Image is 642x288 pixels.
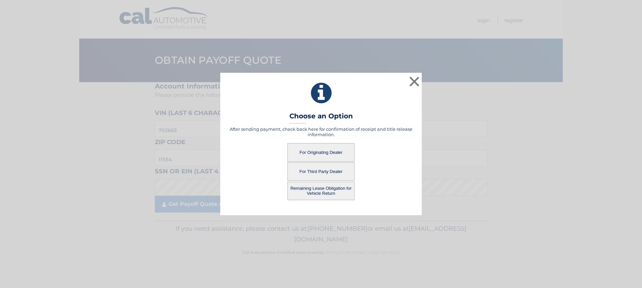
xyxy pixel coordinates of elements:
[408,75,421,88] button: ×
[287,182,355,200] button: Remaining Lease Obligation for Vehicle Return
[289,112,353,124] h3: Choose an Option
[287,162,355,181] button: For Third Party Dealer
[229,126,413,137] h5: After sending payment, check back here for confirmation of receipt and title release information.
[287,143,355,162] button: For Originating Dealer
